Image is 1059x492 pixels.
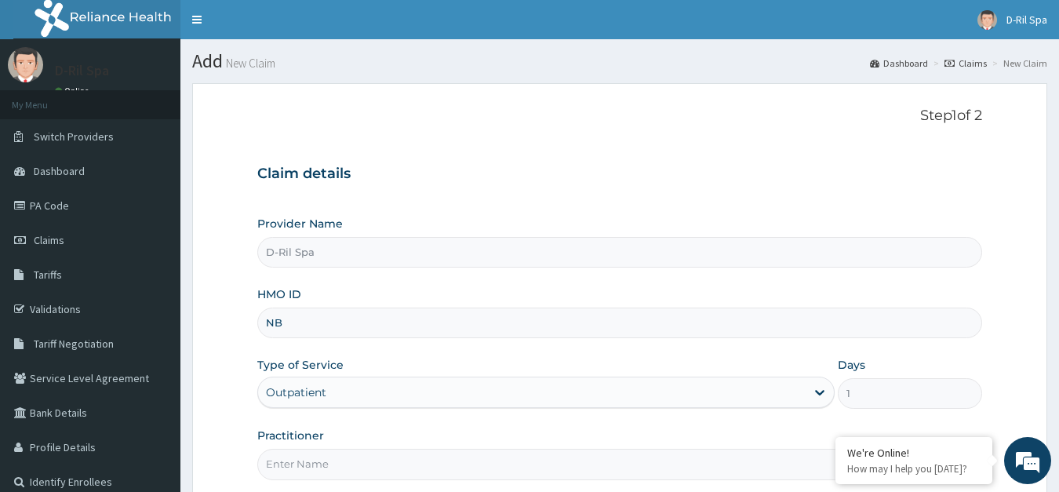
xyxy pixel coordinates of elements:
div: We're Online! [847,446,981,460]
span: D-Ril Spa [1006,13,1047,27]
a: Online [55,86,93,97]
li: New Claim [988,56,1047,70]
label: Practitioner [257,428,324,443]
label: Days [838,357,865,373]
p: Step 1 of 2 [257,108,983,125]
small: New Claim [223,57,275,69]
label: Type of Service [257,357,344,373]
span: Switch Providers [34,129,114,144]
span: Claims [34,233,64,247]
label: Provider Name [257,216,343,231]
label: HMO ID [257,286,301,302]
span: Dashboard [34,164,85,178]
span: Tariffs [34,268,62,282]
img: User Image [8,47,43,82]
a: Dashboard [870,56,928,70]
img: User Image [977,10,997,30]
a: Claims [944,56,987,70]
p: How may I help you today? [847,462,981,476]
h1: Add [192,51,1047,71]
input: Enter HMO ID [257,308,983,338]
span: Tariff Negotiation [34,337,114,351]
p: D-Ril Spa [55,64,109,78]
input: Enter Name [257,449,983,479]
h3: Claim details [257,166,983,183]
